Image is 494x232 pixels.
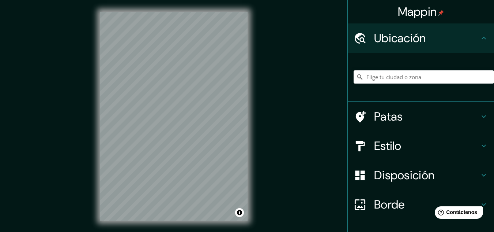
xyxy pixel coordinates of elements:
[348,190,494,219] div: Borde
[374,167,434,183] font: Disposición
[348,102,494,131] div: Patas
[348,23,494,53] div: Ubicación
[398,4,437,19] font: Mappin
[438,10,444,16] img: pin-icon.png
[348,131,494,161] div: Estilo
[429,203,486,224] iframe: Lanzador de widgets de ayuda
[374,197,405,212] font: Borde
[354,70,494,84] input: Elige tu ciudad o zona
[100,12,248,221] canvas: Mapa
[235,208,244,217] button: Activar o desactivar atribución
[348,161,494,190] div: Disposición
[374,109,403,124] font: Patas
[374,138,401,154] font: Estilo
[374,30,426,46] font: Ubicación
